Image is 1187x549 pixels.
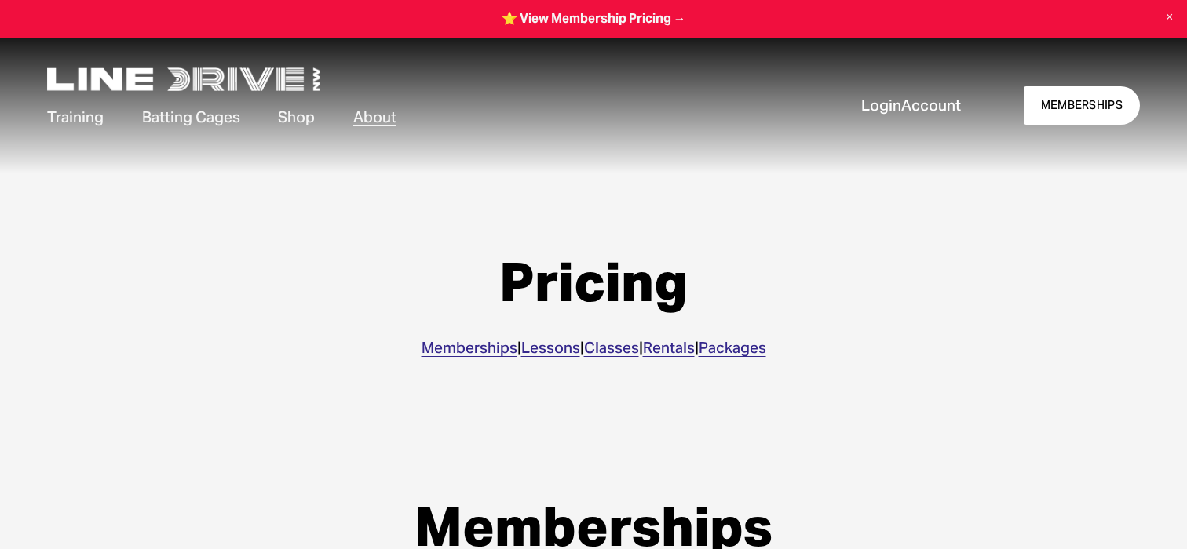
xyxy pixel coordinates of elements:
a: Packages [699,338,766,357]
a: folder dropdown [353,105,396,129]
a: folder dropdown [142,105,240,129]
p: | | | | [185,337,1003,358]
a: Lessons [521,338,580,357]
span: About [353,107,396,128]
a: Memberships [422,338,517,357]
a: Classes [584,338,639,357]
a: MEMBERSHIPS [1024,86,1139,125]
a: Rentals [643,338,695,357]
a: folder dropdown [47,105,104,129]
h1: Pricing [185,252,1003,313]
span: Batting Cages [142,107,240,128]
img: LineDrive NorthWest [47,67,319,91]
a: Shop [278,105,315,129]
span: Training [47,107,104,128]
